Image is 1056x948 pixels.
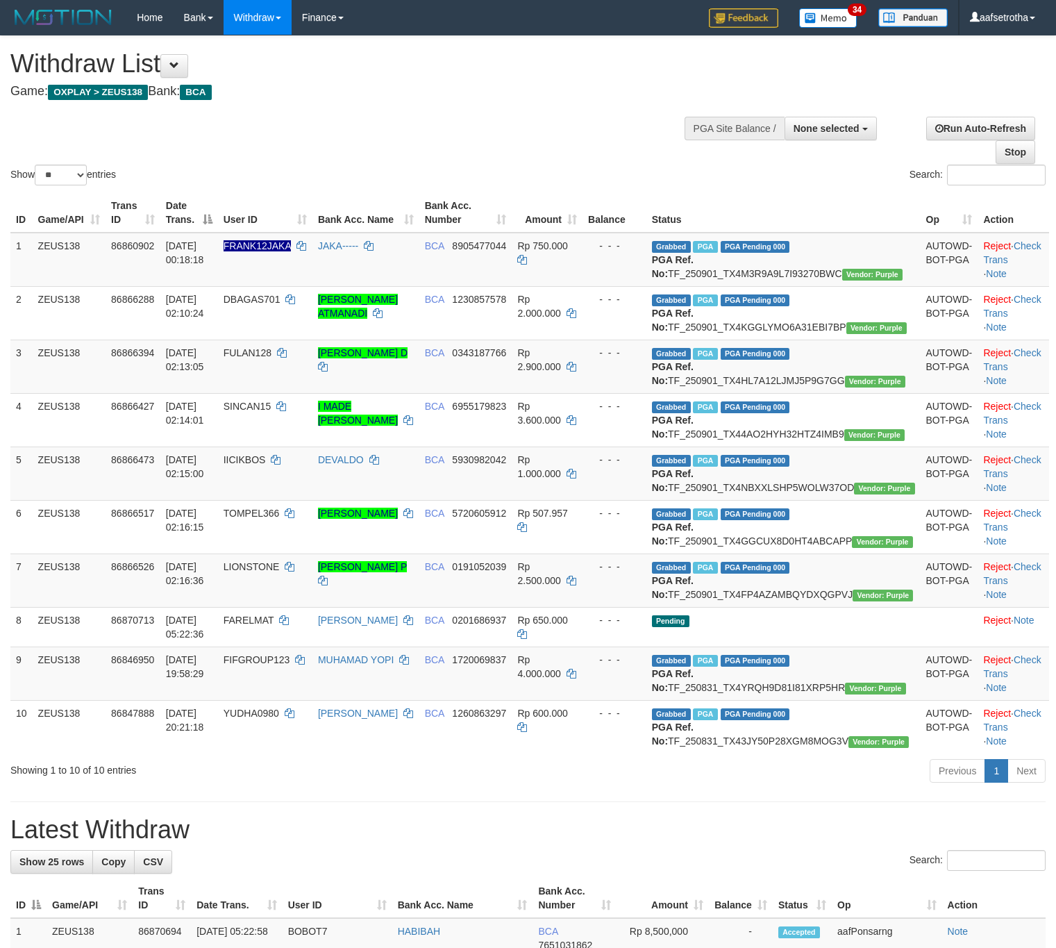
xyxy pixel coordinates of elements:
[517,708,567,719] span: Rp 600.000
[846,322,907,334] span: Vendor URL: https://trx4.1velocity.biz
[10,7,116,28] img: MOTION_logo.png
[652,294,691,306] span: Grabbed
[224,615,274,626] span: FARELMAT
[845,683,905,695] span: Vendor URL: https://trx4.1velocity.biz
[318,561,407,572] a: [PERSON_NAME] P
[778,926,820,938] span: Accepted
[693,508,717,520] span: Marked by aafpengsreynich
[693,348,717,360] span: Marked by aafpengsreynich
[318,654,394,665] a: MUHAMAD YOPI
[948,926,969,937] a: Note
[425,294,444,305] span: BCA
[318,294,398,319] a: [PERSON_NAME] ATMANADI
[844,429,905,441] span: Vendor URL: https://trx4.1velocity.biz
[318,240,358,251] a: JAKA-----
[646,193,921,233] th: Status
[984,759,1008,783] a: 1
[517,401,560,426] span: Rp 3.600.000
[318,508,398,519] a: [PERSON_NAME]
[224,654,290,665] span: FIFGROUP123
[48,85,148,100] span: OXPLAY > ZEUS138
[986,375,1007,386] a: Note
[425,654,444,665] span: BCA
[452,615,506,626] span: Copy 0201686937 to clipboard
[848,3,866,16] span: 34
[926,117,1035,140] a: Run Auto-Refresh
[983,561,1011,572] a: Reject
[10,85,690,99] h4: Game: Bank:
[425,615,444,626] span: BCA
[425,240,444,251] span: BCA
[947,165,1046,185] input: Search:
[452,294,506,305] span: Copy 1230857578 to clipboard
[398,926,440,937] a: HABIBAH
[652,708,691,720] span: Grabbed
[33,647,106,700] td: ZEUS138
[33,286,106,340] td: ZEUS138
[983,454,1011,465] a: Reject
[517,240,567,251] span: Rp 750.000
[921,233,978,287] td: AUTOWD-BOT-PGA
[166,561,204,586] span: [DATE] 02:16:36
[143,856,163,867] span: CSV
[517,454,560,479] span: Rp 1.000.000
[983,454,1041,479] a: Check Trans
[721,348,790,360] span: PGA Pending
[312,193,419,233] th: Bank Acc. Name: activate to sort column ascending
[652,615,689,627] span: Pending
[425,561,444,572] span: BCA
[1007,759,1046,783] a: Next
[166,454,204,479] span: [DATE] 02:15:00
[111,508,154,519] span: 86866517
[166,401,204,426] span: [DATE] 02:14:01
[693,562,717,574] span: Marked by aafpengsreynich
[842,269,903,281] span: Vendor URL: https://trx4.1velocity.biz
[646,700,921,754] td: TF_250831_TX43JY50P28XGM8MOG3V
[166,294,204,319] span: [DATE] 02:10:24
[111,561,154,572] span: 86866526
[111,294,154,305] span: 86866288
[218,193,312,233] th: User ID: activate to sort column ascending
[721,655,790,667] span: PGA Pending
[111,401,154,412] span: 86866427
[512,193,583,233] th: Amount: activate to sort column ascending
[652,468,694,493] b: PGA Ref. No:
[588,653,641,667] div: - - -
[33,340,106,393] td: ZEUS138
[588,613,641,627] div: - - -
[10,700,33,754] td: 10
[693,294,717,306] span: Marked by aafpengsreynich
[978,393,1049,447] td: · ·
[166,508,204,533] span: [DATE] 02:16:15
[517,654,560,679] span: Rp 4.000.000
[652,401,691,413] span: Grabbed
[224,454,266,465] span: IICIKBOS
[652,348,691,360] span: Grabbed
[983,708,1011,719] a: Reject
[224,561,280,572] span: LIONSTONE
[721,294,790,306] span: PGA Pending
[517,561,560,586] span: Rp 2.500.000
[166,708,204,733] span: [DATE] 20:21:18
[106,193,160,233] th: Trans ID: activate to sort column ascending
[652,254,694,279] b: PGA Ref. No:
[986,535,1007,547] a: Note
[283,879,392,918] th: User ID: activate to sort column ascending
[832,879,941,918] th: Op: activate to sort column ascending
[693,241,717,253] span: Marked by aafpengsreynich
[652,655,691,667] span: Grabbed
[111,708,154,719] span: 86847888
[652,668,694,693] b: PGA Ref. No:
[721,401,790,413] span: PGA Pending
[583,193,646,233] th: Balance
[983,708,1041,733] a: Check Trans
[983,654,1041,679] a: Check Trans
[517,294,560,319] span: Rp 2.000.000
[983,401,1041,426] a: Check Trans
[785,117,877,140] button: None selected
[10,447,33,500] td: 5
[588,399,641,413] div: - - -
[10,193,33,233] th: ID
[33,193,106,233] th: Game/API: activate to sort column ascending
[921,286,978,340] td: AUTOWD-BOT-PGA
